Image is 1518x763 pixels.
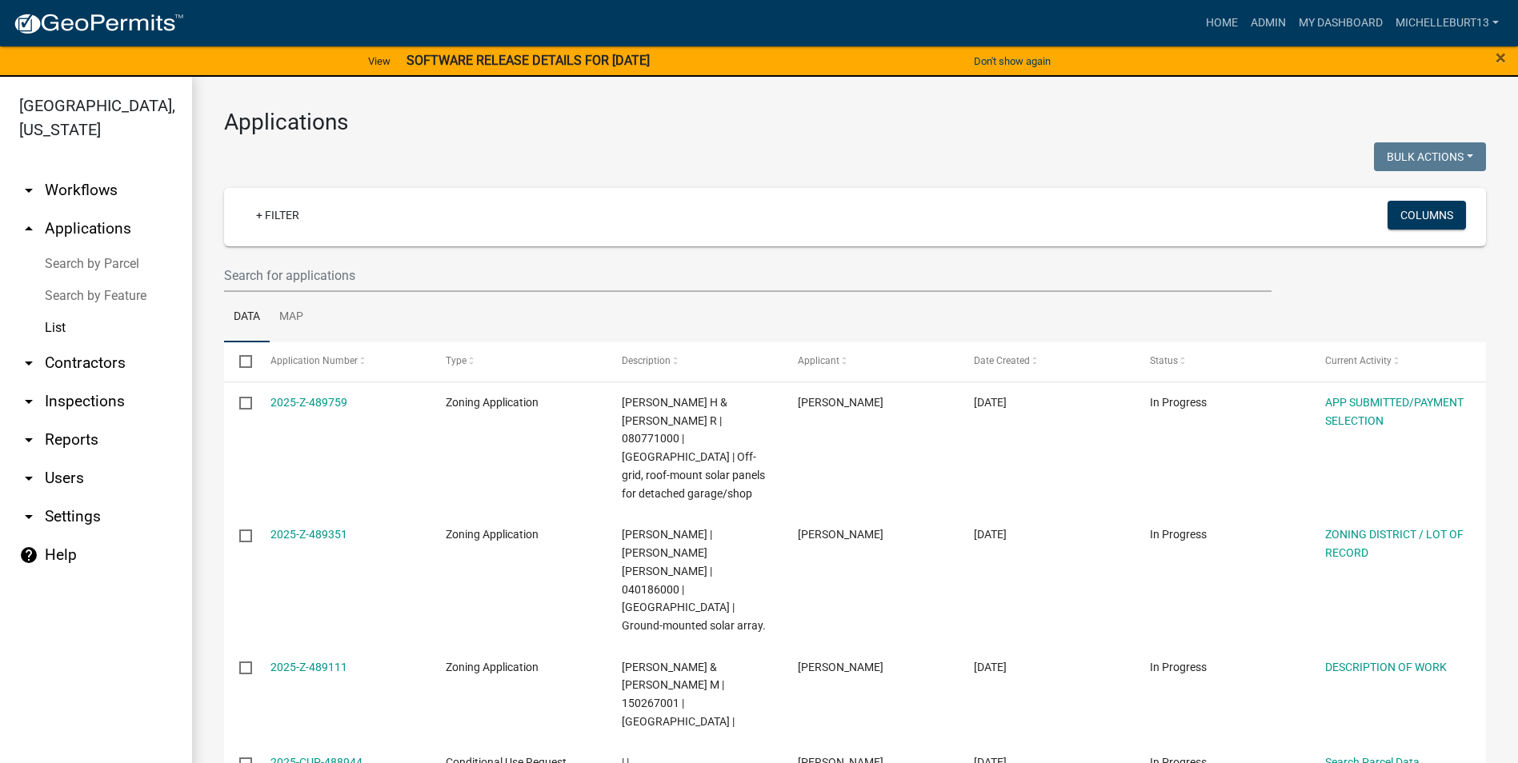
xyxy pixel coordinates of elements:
a: View [362,48,397,74]
span: 10/08/2025 [974,396,1007,409]
i: arrow_drop_down [19,354,38,373]
a: 2025-Z-489111 [270,661,347,673]
span: In Progress [1150,528,1207,541]
span: Current Activity [1325,355,1392,366]
span: 10/07/2025 [974,528,1007,541]
span: LAPHAM,ETHAN G & DEANNA M | 150267001 | Wilmington | [622,661,735,728]
datatable-header-cell: Status [1134,342,1310,381]
a: APP SUBMITTED/PAYMENT SELECTION [1325,396,1464,427]
span: Zoning Application [446,396,539,409]
span: Ethan Lapham [798,661,883,673]
strong: SOFTWARE RELEASE DETAILS FOR [DATE] [407,53,650,68]
span: Zoning Application [446,528,539,541]
span: ZIEKE,STEVEN M | ELIZABETH M DOLDER ZIEKE | 040186000 | Crooked Creek | Ground-mounted solar array. [622,528,766,632]
datatable-header-cell: Current Activity [1310,342,1486,381]
button: Don't show again [967,48,1057,74]
i: arrow_drop_down [19,392,38,411]
span: In Progress [1150,396,1207,409]
a: ZONING DISTRICT / LOT OF RECORD [1325,528,1464,559]
span: Application Number [270,355,358,366]
input: Search for applications [224,259,1272,292]
a: Map [270,292,313,343]
span: Zoning Application [446,661,539,673]
a: Home [1200,8,1244,38]
h3: Applications [224,109,1486,136]
span: Status [1150,355,1178,366]
button: Columns [1388,201,1466,230]
i: arrow_drop_down [19,430,38,449]
datatable-header-cell: Date Created [959,342,1135,381]
button: Bulk Actions [1374,142,1486,171]
span: PASVOGEL,CALVIN H & ANN R | 080771000 | La Crescent | Off-grid, roof-mount solar panels for detac... [622,396,765,500]
datatable-header-cell: Select [224,342,254,381]
datatable-header-cell: Type [431,342,607,381]
span: Type [446,355,467,366]
span: In Progress [1150,661,1207,673]
i: arrow_drop_down [19,181,38,200]
span: Date Created [974,355,1030,366]
datatable-header-cell: Description [607,342,783,381]
span: × [1496,46,1506,69]
datatable-header-cell: Applicant [783,342,959,381]
a: michelleburt13 [1389,8,1505,38]
a: + Filter [243,201,312,230]
i: arrow_drop_up [19,219,38,238]
span: Calvin H Pasvogel [798,396,883,409]
span: Applicant [798,355,839,366]
span: 10/07/2025 [974,661,1007,673]
i: help [19,545,38,565]
a: My Dashboard [1292,8,1389,38]
a: Data [224,292,270,343]
button: Close [1496,48,1506,67]
datatable-header-cell: Application Number [254,342,431,381]
i: arrow_drop_down [19,507,38,526]
i: arrow_drop_down [19,469,38,488]
span: Steven Zieke [798,528,883,541]
a: 2025-Z-489759 [270,396,347,409]
a: 2025-Z-489351 [270,528,347,541]
a: Admin [1244,8,1292,38]
a: DESCRIPTION OF WORK [1325,661,1447,673]
span: Description [622,355,671,366]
